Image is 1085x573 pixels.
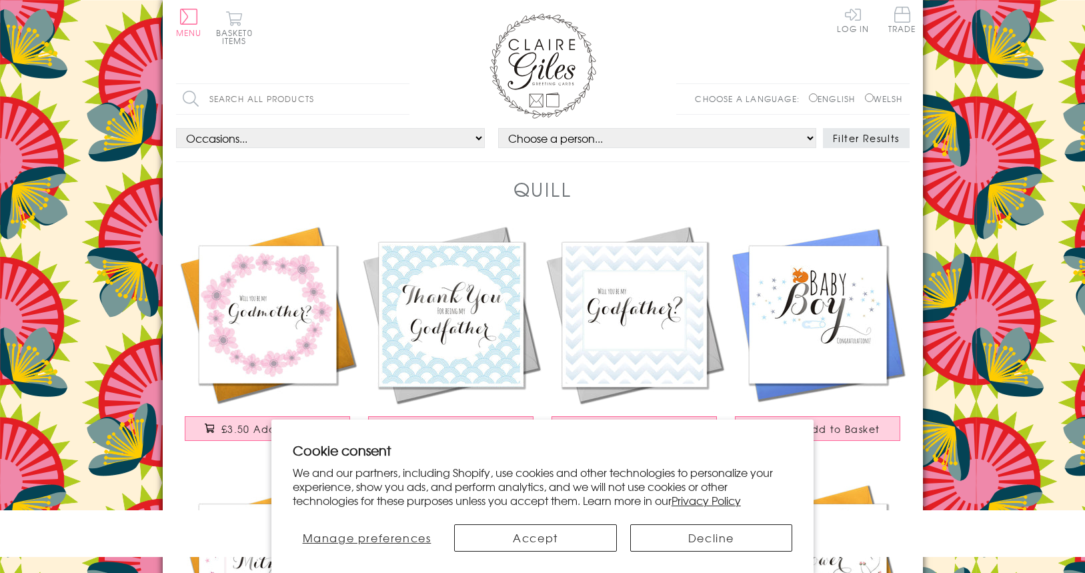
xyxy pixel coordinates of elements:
button: Filter Results [823,128,910,148]
input: English [809,93,818,102]
button: Manage preferences [293,524,441,552]
p: We and our partners, including Shopify, use cookies and other technologies to personalize your ex... [293,466,793,507]
label: English [809,93,862,105]
span: £3.50 Add to Basket [221,422,330,436]
button: £3.50 Add to Basket [552,416,717,441]
a: Religious Occassions Card, Blue Stripes, Will you be my Godfather? £3.50 Add to Basket [543,223,726,454]
a: Religious Occassions Card, Pink Flowers, Will you be my Godmother? £3.50 Add to Basket [176,223,359,454]
img: Religious Occassions Card, Pink Flowers, Will you be my Godmother? [176,223,359,406]
button: Accept [454,524,617,552]
span: Trade [888,7,916,33]
a: Baby Card, Sleeping Fox, Baby Boy Congratulations £3.50 Add to Basket [726,223,910,454]
span: £3.50 Add to Basket [772,422,880,436]
a: Log In [837,7,869,33]
span: 0 items [222,27,253,47]
label: Welsh [865,93,903,105]
button: £3.50 Add to Basket [185,416,350,441]
a: Religious Occassions Card, Blue Circles, Thank You for being my Godfather £3.50 Add to Basket [359,223,543,454]
input: Welsh [865,93,874,102]
img: Claire Giles Greetings Cards [489,13,596,119]
a: Privacy Policy [672,492,741,508]
button: Basket0 items [216,11,253,45]
img: Religious Occassions Card, Blue Stripes, Will you be my Godfather? [543,223,726,406]
button: Decline [630,524,793,552]
button: Menu [176,9,202,37]
input: Search all products [176,84,409,114]
button: £3.50 Add to Basket [368,416,533,441]
span: Menu [176,27,202,39]
button: £3.50 Add to Basket [735,416,900,441]
h2: Cookie consent [293,441,793,460]
span: Manage preferences [303,530,431,546]
a: Trade [888,7,916,35]
h1: Quill [513,175,572,203]
input: Search [396,84,409,114]
img: Baby Card, Sleeping Fox, Baby Boy Congratulations [726,223,910,406]
img: Religious Occassions Card, Blue Circles, Thank You for being my Godfather [359,223,543,406]
p: Choose a language: [695,93,806,105]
